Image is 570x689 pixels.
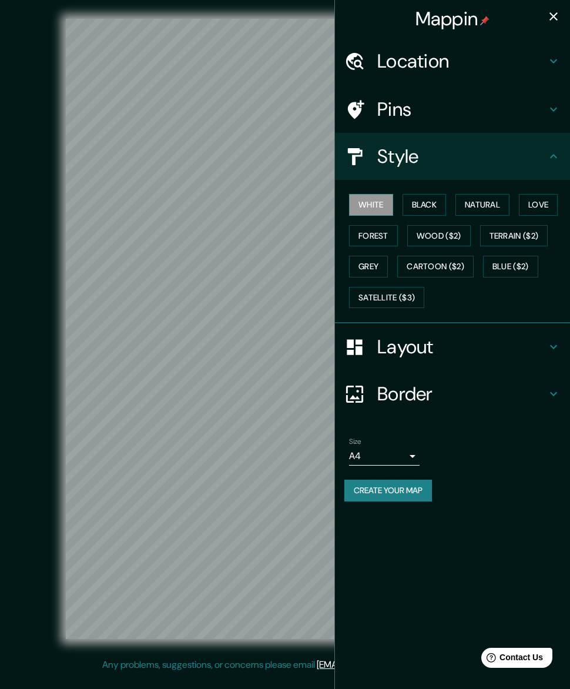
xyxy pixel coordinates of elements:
div: Border [335,370,570,417]
h4: Style [377,145,546,168]
h4: Location [377,49,546,73]
button: Forest [349,225,398,247]
label: Size [349,437,361,447]
button: Natural [455,194,509,216]
h4: Mappin [415,7,490,31]
div: A4 [349,447,420,466]
button: Grey [349,256,388,277]
div: Style [335,133,570,180]
button: Blue ($2) [483,256,538,277]
div: Pins [335,86,570,133]
h4: Border [377,382,546,406]
button: Satellite ($3) [349,287,424,309]
img: pin-icon.png [480,16,489,25]
a: [EMAIL_ADDRESS][DOMAIN_NAME] [317,658,462,671]
h4: Pins [377,98,546,121]
div: Layout [335,323,570,370]
button: Terrain ($2) [480,225,548,247]
iframe: Help widget launcher [465,643,557,676]
button: Wood ($2) [407,225,471,247]
p: Any problems, suggestions, or concerns please email . [102,658,464,672]
button: Cartoon ($2) [397,256,474,277]
button: Black [403,194,447,216]
div: Location [335,38,570,85]
button: White [349,194,393,216]
canvas: Map [66,19,504,639]
h4: Layout [377,335,546,359]
button: Love [519,194,558,216]
button: Create your map [344,480,432,501]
